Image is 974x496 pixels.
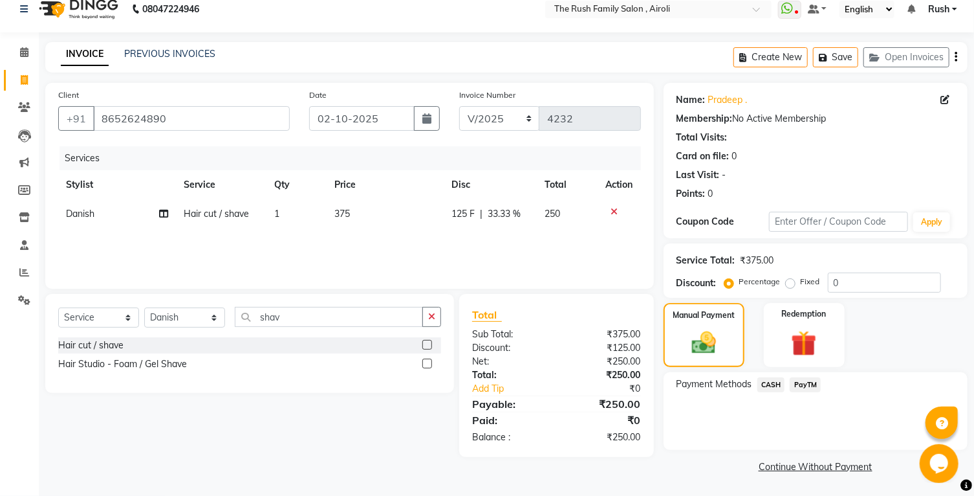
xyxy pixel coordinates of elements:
[801,276,820,287] label: Fixed
[928,3,949,16] span: Rush
[920,444,961,483] iframe: chat widget
[545,208,560,220] span: 250
[598,170,641,199] th: Action
[732,150,737,163] div: 0
[93,106,290,131] input: Search by Name/Mobile/Email/Code
[783,328,825,359] img: _gift.svg
[556,431,650,444] div: ₹250.00
[58,170,177,199] th: Stylist
[676,112,733,126] div: Membership:
[334,208,350,220] span: 375
[58,357,187,371] div: Hair Studio - Foam / Gel Shave
[451,207,475,221] span: 125 F
[556,355,650,368] div: ₹250.00
[58,89,79,101] label: Client
[676,378,752,391] span: Payment Methods
[556,368,650,382] div: ₹250.00
[444,170,537,199] th: Disc
[666,460,965,474] a: Continue Without Payment
[274,208,279,220] span: 1
[462,431,556,444] div: Balance :
[124,48,215,60] a: PREVIOUS INVOICES
[327,170,444,199] th: Price
[177,170,267,199] th: Service
[488,207,521,221] span: 33.33 %
[676,254,735,267] div: Service Total:
[722,168,726,182] div: -
[459,89,515,101] label: Invoice Number
[556,396,650,412] div: ₹250.00
[472,308,502,322] span: Total
[733,47,808,67] button: Create New
[462,355,556,368] div: Net:
[676,131,728,144] div: Total Visits:
[480,207,482,221] span: |
[462,382,572,396] a: Add Tip
[462,328,556,341] div: Sub Total:
[266,170,327,199] th: Qty
[462,368,556,382] div: Total:
[676,187,706,201] div: Points:
[913,212,950,232] button: Apply
[58,339,124,352] div: Hair cut / shave
[708,187,713,201] div: 0
[673,310,735,321] label: Manual Payment
[556,328,650,341] div: ₹375.00
[537,170,598,199] th: Total
[813,47,858,67] button: Save
[462,341,556,355] div: Discount:
[769,212,908,232] input: Enter Offer / Coupon Code
[184,208,250,220] span: Hair cut / shave
[676,168,720,182] div: Last Visit:
[462,412,556,428] div: Paid:
[757,378,785,392] span: CASH
[66,208,94,220] span: Danish
[676,276,717,290] div: Discount:
[863,47,949,67] button: Open Invoices
[676,112,955,126] div: No Active Membership
[309,89,327,101] label: Date
[790,378,821,392] span: PayTM
[58,106,94,131] button: +91
[739,276,781,287] label: Percentage
[572,382,651,396] div: ₹0
[782,308,827,320] label: Redemption
[676,215,769,229] div: Coupon Code
[741,254,774,267] div: ₹375.00
[462,396,556,412] div: Payable:
[556,341,650,355] div: ₹125.00
[684,329,724,357] img: _cash.svg
[235,307,423,327] input: Search or Scan
[61,43,109,66] a: INVOICE
[708,93,748,107] a: Pradeep .
[676,150,730,163] div: Card on file:
[60,146,651,170] div: Services
[556,412,650,428] div: ₹0
[676,93,706,107] div: Name:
